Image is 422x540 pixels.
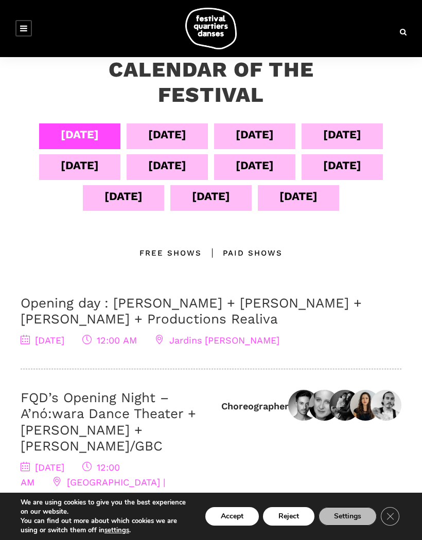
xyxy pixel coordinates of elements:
[139,247,202,259] div: Free Shows
[202,247,283,259] div: Paid shows
[350,390,381,421] img: IMG01031-Edit
[185,8,237,49] img: logo-fqd-med
[148,125,186,143] div: [DATE]
[371,390,401,421] img: Elon-Hoglünd_credit-Gaëlle-Leroyer-960×1178
[288,390,319,421] img: grands-ballets-canadiens-etienne-delorme-danseur-choregraphe-dancer-choreographer-1673626824
[61,125,99,143] div: [DATE]
[82,335,137,346] span: 12:00 AM
[21,390,196,454] a: FQD’s Opening Night – A’nó:wara Dance Theater + [PERSON_NAME] + [PERSON_NAME]/GBC
[21,295,362,327] a: Opening day : [PERSON_NAME] + [PERSON_NAME] + [PERSON_NAME] + Productions Realiva
[221,400,294,412] div: Choreographers
[21,516,190,535] p: You can find out more about which cookies we are using or switch them off in .
[101,57,321,107] h3: Calendar of the Festival
[319,507,377,526] button: Settings
[192,187,230,205] div: [DATE]
[21,462,64,473] span: [DATE]
[323,156,361,174] div: [DATE]
[21,335,64,346] span: [DATE]
[21,477,165,502] span: [GEOGRAPHIC_DATA] | [GEOGRAPHIC_DATA]
[21,498,190,516] p: We are using cookies to give you the best experience on our website.
[309,390,340,421] img: Jane Mappin
[263,507,314,526] button: Reject
[381,507,399,526] button: Close GDPR Cookie Banner
[21,462,120,488] span: 12:00 AM
[155,335,279,346] span: Jardins [PERSON_NAME]
[279,187,318,205] div: [DATE]
[205,507,259,526] button: Accept
[148,156,186,174] div: [DATE]
[104,187,143,205] div: [DATE]
[329,390,360,421] img: vera et jeremy gbc
[236,156,274,174] div: [DATE]
[104,526,129,535] button: settings
[236,125,274,143] div: [DATE]
[61,156,99,174] div: [DATE]
[323,125,361,143] div: [DATE]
